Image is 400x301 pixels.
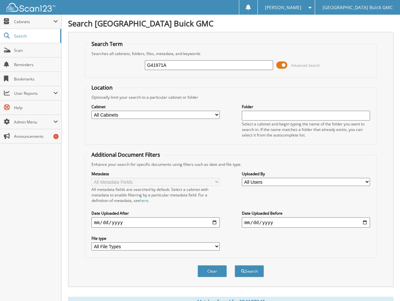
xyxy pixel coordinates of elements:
[91,187,220,203] div: All metadata fields are searched by default. Select a cabinet with metadata to enable filtering b...
[14,105,58,110] span: Help
[14,91,53,96] span: User Reports
[88,40,126,48] legend: Search Term
[88,162,373,167] div: Enhance your search for specific documents using filters such as date and file type.
[91,236,220,241] label: File type
[14,19,53,24] span: Cabinets
[14,33,57,39] span: Search
[291,63,320,68] span: Advanced Search
[7,3,55,12] img: scan123-logo-white.svg
[242,210,370,216] label: Date Uploaded Before
[88,51,373,56] div: Searches all cabinets, folders, files, metadata, and keywords
[91,171,220,177] label: Metadata
[91,217,220,228] input: start
[14,134,58,139] span: Announcements
[53,134,59,139] div: 1
[88,151,163,158] legend: Additional Document Filters
[88,84,116,91] legend: Location
[242,121,370,138] div: Select a cabinet and begin typing the name of the folder you want to search in. If the name match...
[14,62,58,67] span: Reminders
[198,265,227,277] button: Clear
[242,104,370,109] label: Folder
[14,48,58,53] span: Scan
[323,6,393,9] span: [GEOGRAPHIC_DATA] Buick GMC
[91,210,220,216] label: Date Uploaded After
[88,94,373,100] div: Optionally limit your search to a particular cabinet or folder
[265,6,301,9] span: [PERSON_NAME]
[68,18,393,29] h1: Search [GEOGRAPHIC_DATA] Buick GMC
[242,217,370,228] input: end
[91,104,220,109] label: Cabinet
[140,198,148,203] a: here
[14,76,58,82] span: Bookmarks
[242,171,370,177] label: Uploaded By
[14,119,53,125] span: Admin Menu
[235,265,264,277] button: Search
